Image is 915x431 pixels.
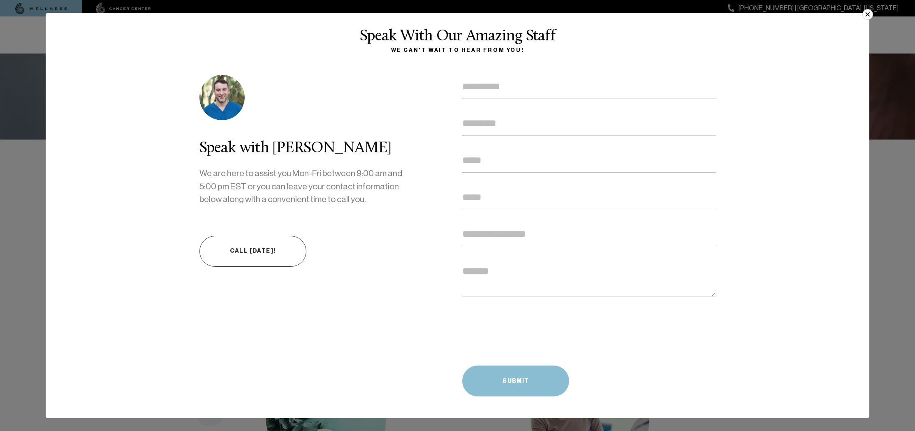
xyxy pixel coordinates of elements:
div: We can't wait to hear from you! [55,45,860,55]
a: Call [DATE]! [199,236,306,267]
button: × [862,9,873,20]
button: Submit [462,366,569,396]
iframe: Widget containing checkbox for hCaptcha security challenge [462,312,586,343]
img: photo [199,75,245,120]
div: Speak With Our Amazing Staff [55,28,860,45]
div: Speak with [PERSON_NAME] [199,140,409,157]
p: We are here to assist you Mon-Fri between 9:00 am and 5:00 pm EST or you can leave your contact i... [199,167,409,206]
